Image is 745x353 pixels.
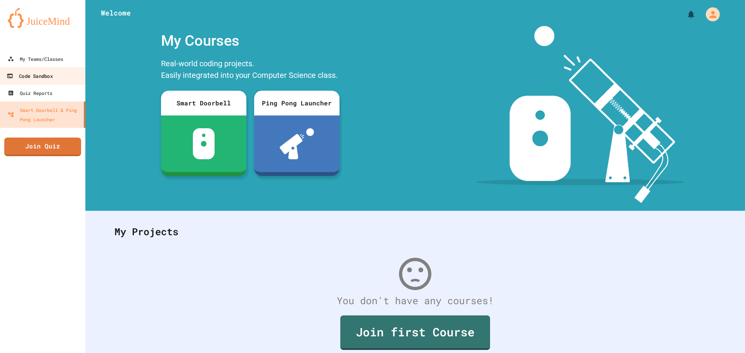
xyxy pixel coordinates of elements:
img: ppl-with-ball.png [280,128,314,159]
img: sdb-white.svg [193,128,215,159]
div: Code Sandbox [7,71,52,81]
div: Ping Pong Launcher [254,91,340,115]
div: My Courses [157,26,343,56]
div: My Projects [107,217,724,247]
div: Smart Doorbell & Ping Pong Launcher [8,105,81,124]
img: banner-image-my-projects.png [476,26,684,203]
div: My Teams/Classes [8,54,63,64]
a: Join first Course [340,315,490,350]
div: You don't have any courses! [107,293,724,308]
div: Quiz Reports [8,88,52,98]
img: logo-orange.svg [8,8,78,28]
div: Real-world coding projects. Easily integrated into your Computer Science class. [157,56,343,85]
div: Smart Doorbell [161,91,246,115]
div: My Notifications [672,8,698,21]
div: My Account [698,5,722,23]
a: Join Quiz [4,138,81,156]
